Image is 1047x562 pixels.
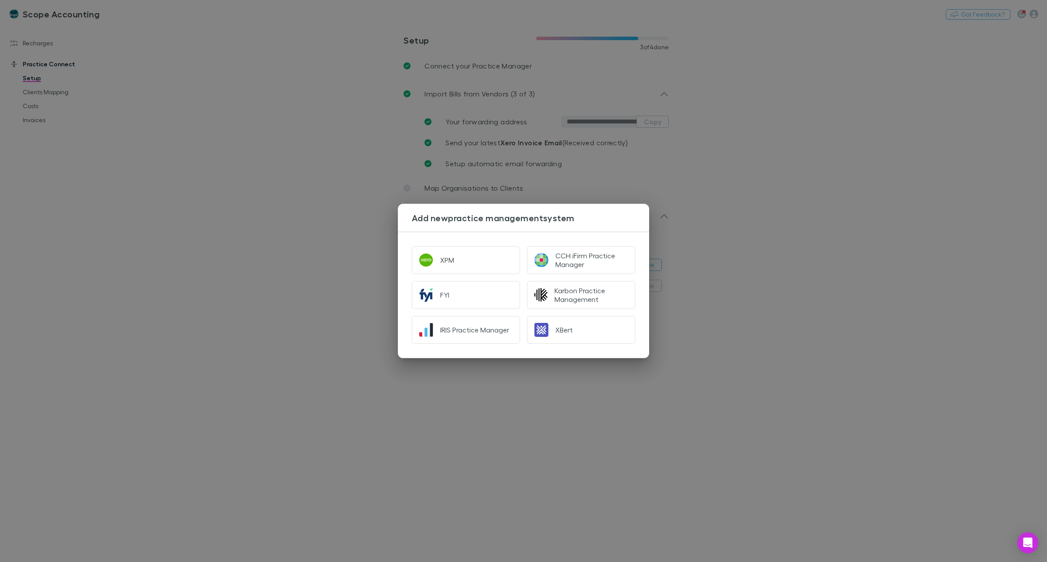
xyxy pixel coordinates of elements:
img: CCH iFirm Practice Manager's Logo [534,253,548,267]
div: IRIS Practice Manager [440,326,509,334]
button: IRIS Practice Manager [412,316,520,344]
button: CCH iFirm Practice Manager [527,246,635,274]
h3: Add new practice management system [412,212,649,223]
button: FYI [412,281,520,309]
img: Karbon Practice Management's Logo [534,288,547,302]
div: Open Intercom Messenger [1017,532,1038,553]
img: XBert's Logo [534,323,548,337]
div: CCH iFirm Practice Manager [555,251,628,269]
div: Karbon Practice Management [554,286,628,304]
img: FYI's Logo [419,288,433,302]
button: Karbon Practice Management [527,281,635,309]
button: XPM [412,246,520,274]
div: XPM [440,256,454,264]
img: IRIS Practice Manager's Logo [419,323,433,337]
img: XPM's Logo [419,253,433,267]
div: FYI [440,291,449,299]
button: XBert [527,316,635,344]
div: XBert [555,326,573,334]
